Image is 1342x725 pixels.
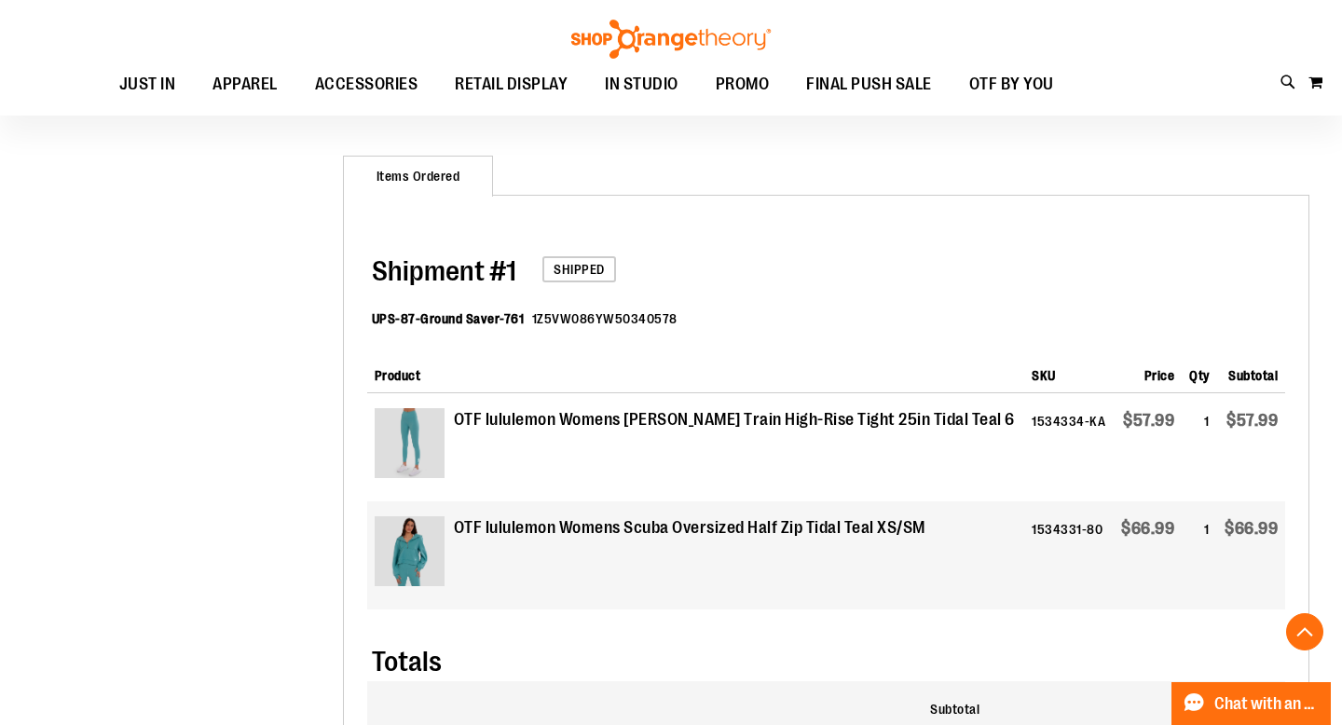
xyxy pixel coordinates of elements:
a: PROMO [697,63,788,106]
strong: OTF lululemon Womens Scuba Oversized Half Zip Tidal Teal XS/SM [454,516,925,540]
img: Product image for lululemon Womens Scuba Oversized Half Zip [375,516,445,586]
a: JUST IN [101,63,195,106]
a: RETAIL DISPLAY [436,63,586,106]
span: FINAL PUSH SALE [806,63,932,105]
a: APPAREL [194,63,296,106]
span: JUST IN [119,63,176,105]
img: Product image for lululemon Womens Wunder Train High-Rise Tight 25in [375,408,445,478]
th: Price [1114,351,1182,393]
th: Subtotal [1217,351,1285,393]
span: APPAREL [212,63,278,105]
span: ACCESSORIES [315,63,418,105]
td: 1 [1182,393,1217,501]
th: SKU [1024,351,1113,393]
td: 1 [1182,501,1217,609]
a: FINAL PUSH SALE [787,63,951,106]
a: IN STUDIO [586,63,697,106]
dd: 1Z5VW086YW50340578 [532,309,678,328]
span: OTF BY YOU [969,63,1054,105]
a: OTF BY YOU [951,63,1073,106]
button: Back To Top [1286,613,1323,650]
td: 1534331-80 [1024,501,1113,609]
strong: Items Ordered [343,156,494,197]
button: Chat with an Expert [1171,682,1332,725]
span: Shipped [542,256,616,282]
span: 1 [372,255,516,287]
td: 1534334-KA [1024,393,1113,501]
span: RETAIL DISPLAY [455,63,568,105]
span: $66.99 [1225,519,1278,538]
span: Chat with an Expert [1214,695,1320,713]
th: Product [367,351,1025,393]
span: Totals [372,646,442,677]
span: PROMO [716,63,770,105]
th: Qty [1182,351,1217,393]
img: Shop Orangetheory [568,20,774,59]
span: Shipment # [372,255,506,287]
a: ACCESSORIES [296,63,437,106]
span: $57.99 [1226,411,1278,430]
dt: UPS-87-Ground Saver-761 [372,309,525,328]
strong: OTF lululemon Womens [PERSON_NAME] Train High-Rise Tight 25in Tidal Teal 6 [454,408,1015,432]
span: IN STUDIO [605,63,678,105]
span: $57.99 [1123,411,1174,430]
span: $66.99 [1121,519,1174,538]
